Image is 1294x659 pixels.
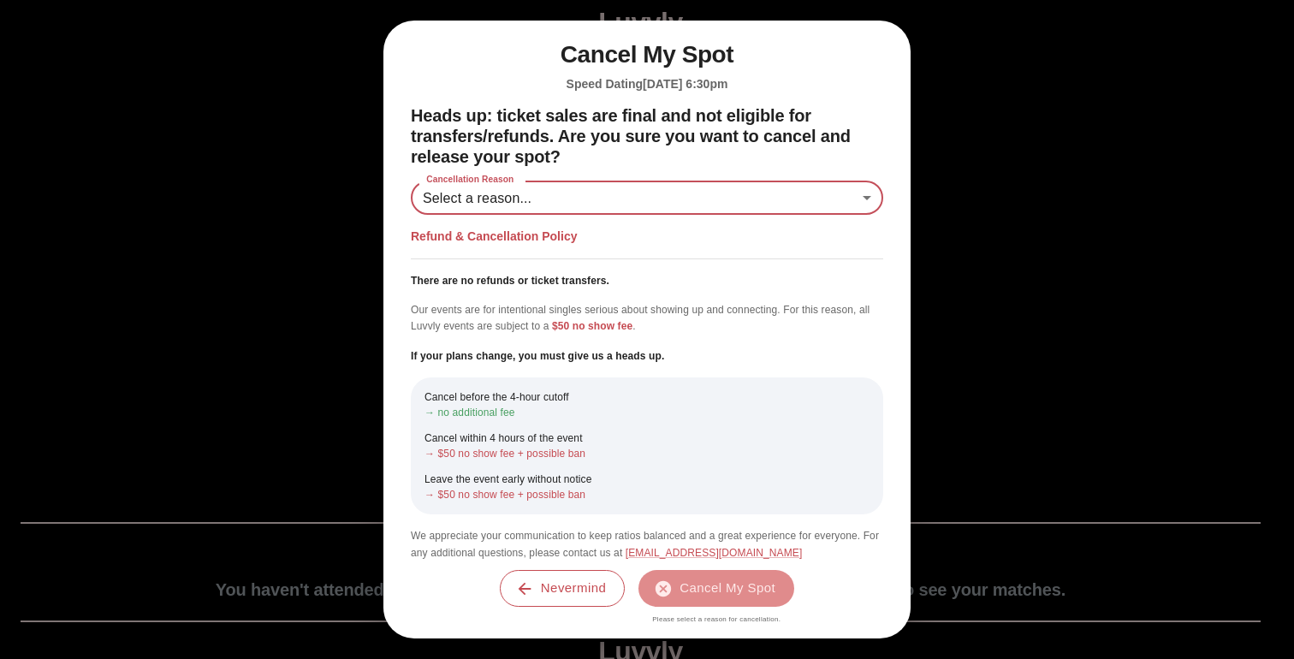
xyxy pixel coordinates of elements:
[411,181,883,215] div: Select a reason...
[424,405,870,420] p: → no additional fee
[411,348,883,364] p: If your plans change, you must give us a heads up.
[411,528,883,561] p: We appreciate your communication to keep ratios balanced and a great experience for everyone. For...
[500,570,625,606] button: Nevermind
[424,487,870,502] p: → $50 no show fee + possible ban
[418,174,523,187] label: Cancellation Reason
[411,302,883,335] p: Our events are for intentional singles serious about showing up and connecting. For this reason, ...
[638,614,794,625] span: Please select a reason for cancellation.
[424,389,870,405] p: Cancel before the 4-hour cutoff
[411,41,883,69] h1: Cancel My Spot
[411,229,883,245] h5: Refund & Cancellation Policy
[424,430,870,446] p: Cancel within 4 hours of the event
[411,273,883,288] p: There are no refunds or ticket transfers.
[626,547,803,559] a: [EMAIL_ADDRESS][DOMAIN_NAME]
[411,105,883,167] h2: Heads up: ticket sales are final and not eligible for transfers/refunds. Are you sure you want to...
[424,446,870,461] p: → $50 no show fee + possible ban
[552,320,632,332] span: $50 no show fee
[411,76,883,92] h5: Speed Dating [DATE] 6:30pm
[424,472,870,487] p: Leave the event early without notice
